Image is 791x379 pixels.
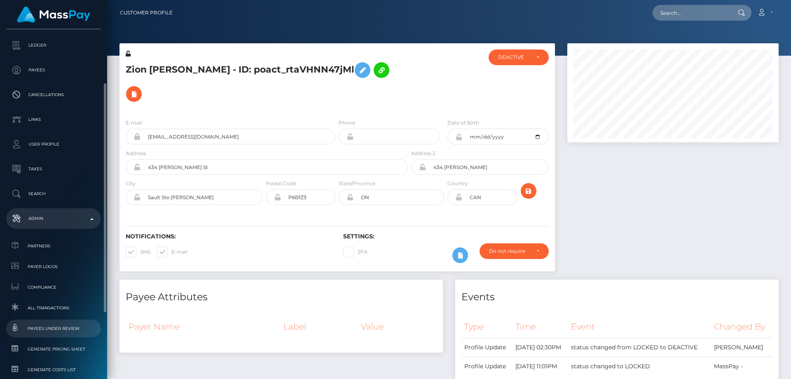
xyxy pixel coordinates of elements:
a: Cancellations [6,85,101,105]
th: Payer Name [126,315,281,338]
a: Partners [6,237,101,255]
a: Links [6,109,101,130]
th: Label [281,315,358,338]
a: Taxes [6,159,101,179]
div: Do not require [489,248,530,254]
td: [PERSON_NAME] [711,338,772,357]
a: Customer Profile [120,4,173,21]
a: Search [6,184,101,204]
p: Ledger [9,39,98,52]
span: Compliance [9,282,98,292]
p: Taxes [9,163,98,175]
td: Profile Update [461,338,513,357]
a: Payer Logos [6,258,101,275]
label: Phone [339,119,355,127]
td: status changed from LOCKED to DEACTIVE [568,338,711,357]
td: MassPay - [711,357,772,376]
p: User Profile [9,138,98,151]
label: SMS [126,247,150,257]
a: Generate Costs List [6,361,101,379]
p: Payees [9,64,98,76]
h4: Events [461,290,772,304]
h4: Payee Attributes [126,290,437,304]
p: Search [9,188,98,200]
label: 2FA [343,247,367,257]
button: Do not require [480,243,549,259]
a: All Transactions [6,299,101,317]
label: City [126,180,136,187]
label: Date of Birth [447,119,479,127]
h5: Zion [PERSON_NAME] - ID: poact_rtaVHNN47jMl [126,58,403,106]
th: Event [568,315,711,338]
a: Admin [6,208,101,229]
td: [DATE] 02:30PM [513,338,568,357]
a: Compliance [6,278,101,296]
a: Generate Pricing Sheet [6,340,101,358]
a: Payees [6,60,101,80]
label: Postal Code [266,180,296,187]
div: DEACTIVE [498,54,530,61]
span: Payer Logos [9,262,98,271]
span: All Transactions [9,303,98,313]
input: Search... [653,5,730,21]
p: Cancellations [9,89,98,101]
span: Partners [9,241,98,251]
span: Generate Costs List [9,365,98,374]
label: Address [126,150,146,157]
span: Generate Pricing Sheet [9,344,98,354]
td: Profile Update [461,357,513,376]
label: E-mail [126,119,142,127]
p: Admin [9,212,98,225]
img: MassPay Logo [17,7,90,23]
a: User Profile [6,134,101,155]
span: Payees under Review [9,324,98,333]
label: E-mail [157,247,187,257]
th: Time [513,315,568,338]
label: Address 2 [411,150,435,157]
p: Links [9,113,98,126]
label: State/Province [339,180,375,187]
h6: Notifications: [126,233,331,240]
td: status changed to LOCKED [568,357,711,376]
a: Ledger [6,35,101,56]
td: [DATE] 11:01PM [513,357,568,376]
th: Value [358,315,437,338]
th: Changed By [711,315,772,338]
a: Payees under Review [6,320,101,337]
h6: Settings: [343,233,548,240]
button: DEACTIVE [489,49,549,65]
label: Country [447,180,468,187]
th: Type [461,315,513,338]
